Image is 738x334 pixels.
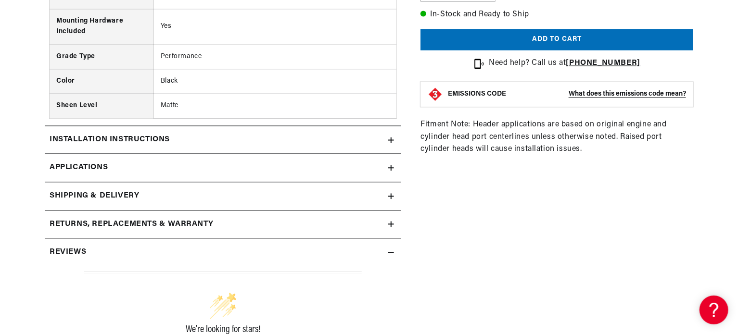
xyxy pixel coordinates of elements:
[566,60,640,67] a: [PHONE_NUMBER]
[489,58,640,70] p: Need help? Call us at
[448,90,686,99] button: EMISSIONS CODEWhat does this emissions code mean?
[50,161,108,174] span: Applications
[50,246,86,259] h2: Reviews
[45,154,401,182] a: Applications
[50,9,153,44] th: Mounting Hardware Included
[45,182,401,210] summary: Shipping & Delivery
[50,44,153,69] th: Grade Type
[50,94,153,118] th: Sheen Level
[448,90,506,98] strong: EMISSIONS CODE
[45,238,401,266] summary: Reviews
[153,69,396,93] td: Black
[50,134,170,146] h2: Installation instructions
[50,218,214,231] h2: Returns, Replacements & Warranty
[420,29,693,50] button: Add to cart
[50,69,153,93] th: Color
[153,44,396,69] td: Performance
[153,94,396,118] td: Matte
[45,210,401,238] summary: Returns, Replacements & Warranty
[45,126,401,154] summary: Installation instructions
[420,9,693,22] p: In-Stock and Ready to Ship
[428,87,443,102] img: Emissions code
[153,9,396,44] td: Yes
[50,190,139,202] h2: Shipping & Delivery
[569,90,686,98] strong: What does this emissions code mean?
